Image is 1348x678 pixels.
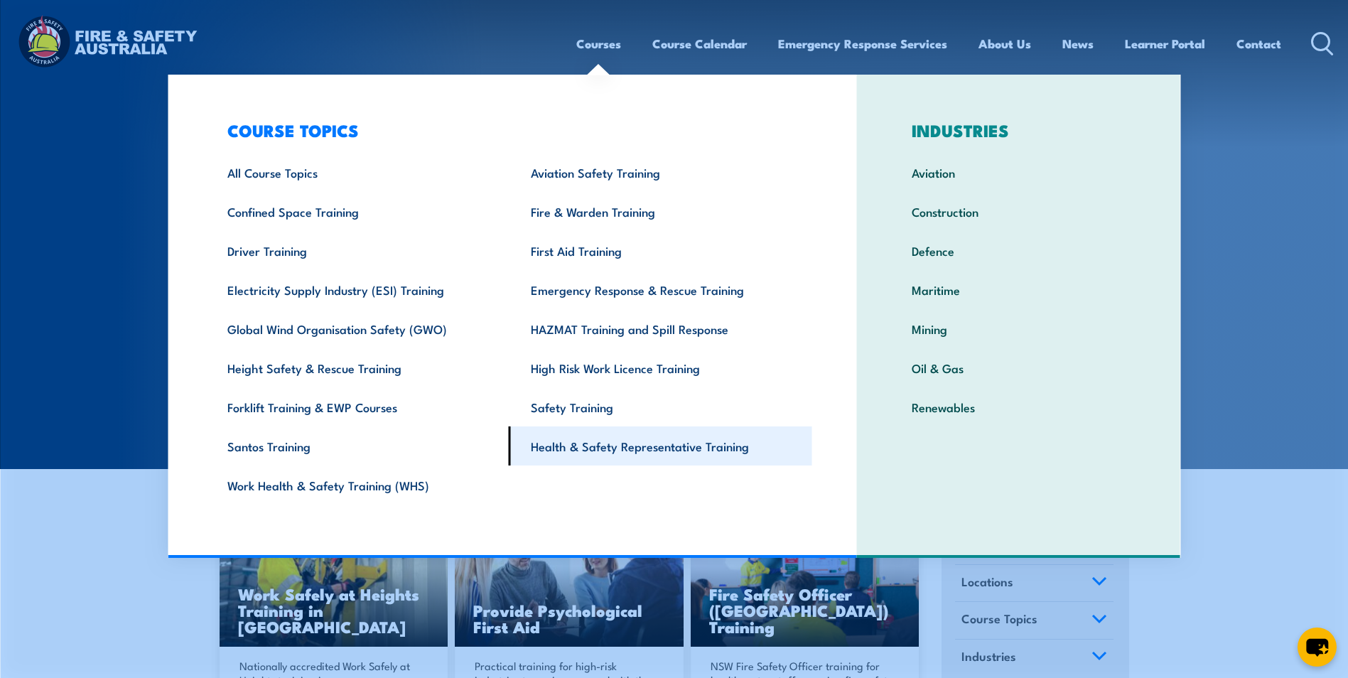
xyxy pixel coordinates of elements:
span: Industries [961,647,1016,666]
a: Global Wind Organisation Safety (GWO) [205,309,509,348]
a: Course Topics [955,602,1114,639]
a: Oil & Gas [890,348,1148,387]
a: Aviation [890,153,1148,192]
a: Provide Psychological First Aid [455,520,684,647]
a: Work Safely at Heights Training in [GEOGRAPHIC_DATA] [220,520,448,647]
a: Contact [1236,25,1281,63]
a: Course Calendar [652,25,747,63]
a: Emergency Response Services [778,25,947,63]
a: News [1062,25,1094,63]
a: High Risk Work Licence Training [509,348,812,387]
a: Height Safety & Rescue Training [205,348,509,387]
a: Defence [890,231,1148,270]
a: Mining [890,309,1148,348]
h3: Fire Safety Officer ([GEOGRAPHIC_DATA]) Training [709,586,901,635]
a: Santos Training [205,426,509,466]
a: Renewables [890,387,1148,426]
h3: Work Safely at Heights Training in [GEOGRAPHIC_DATA] [238,586,430,635]
img: Mental Health First Aid Training Course from Fire & Safety Australia [455,520,684,647]
span: Course Topics [961,609,1037,628]
a: Aviation Safety Training [509,153,812,192]
a: Emergency Response & Rescue Training [509,270,812,309]
a: Confined Space Training [205,192,509,231]
a: About Us [978,25,1031,63]
span: Locations [961,572,1013,591]
img: Fire Safety Advisor [691,520,920,647]
a: All Course Topics [205,153,509,192]
a: Forklift Training & EWP Courses [205,387,509,426]
a: Construction [890,192,1148,231]
a: Driver Training [205,231,509,270]
a: Work Health & Safety Training (WHS) [205,466,509,505]
a: First Aid Training [509,231,812,270]
h3: Provide Psychological First Aid [473,602,665,635]
a: HAZMAT Training and Spill Response [509,309,812,348]
a: Industries [955,640,1114,677]
a: Electricity Supply Industry (ESI) Training [205,270,509,309]
a: Health & Safety Representative Training [509,426,812,466]
h3: INDUSTRIES [890,120,1148,140]
img: Work Safely at Heights Training (1) [220,520,448,647]
h3: COURSE TOPICS [205,120,812,140]
a: Maritime [890,270,1148,309]
a: Fire Safety Officer ([GEOGRAPHIC_DATA]) Training [691,520,920,647]
a: Locations [955,565,1114,602]
a: Learner Portal [1125,25,1205,63]
a: Courses [576,25,621,63]
a: Fire & Warden Training [509,192,812,231]
button: chat-button [1298,628,1337,667]
a: Safety Training [509,387,812,426]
